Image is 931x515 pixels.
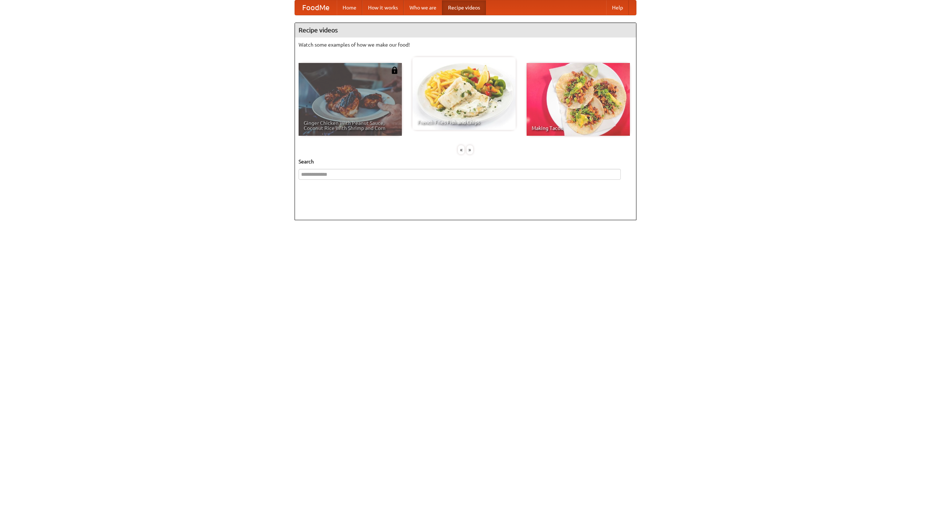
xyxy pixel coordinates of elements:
a: FoodMe [295,0,337,15]
a: Home [337,0,362,15]
a: How it works [362,0,404,15]
p: Watch some examples of how we make our food! [299,41,632,48]
img: 483408.png [391,67,398,74]
div: » [467,145,473,154]
h4: Recipe videos [295,23,636,37]
a: Who we are [404,0,442,15]
div: « [458,145,464,154]
h5: Search [299,158,632,165]
a: Making Tacos [527,63,630,136]
a: Help [606,0,629,15]
a: French Fries Fish and Chips [412,57,516,130]
span: Making Tacos [532,126,625,131]
span: French Fries Fish and Chips [417,120,511,125]
a: Recipe videos [442,0,486,15]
